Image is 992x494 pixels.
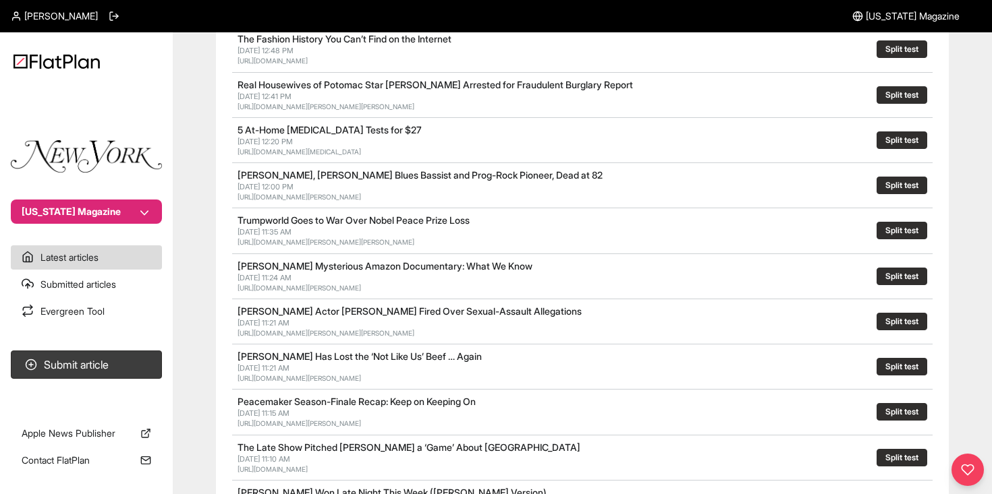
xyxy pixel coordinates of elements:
[238,238,414,246] a: [URL][DOMAIN_NAME][PERSON_NAME][PERSON_NAME]
[11,299,162,323] a: Evergreen Tool
[238,408,290,418] span: [DATE] 11:15 AM
[24,9,98,23] span: [PERSON_NAME]
[238,465,308,473] a: [URL][DOMAIN_NAME]
[238,227,292,237] span: [DATE] 11:35 AM
[238,182,294,191] span: [DATE] 12:00 PM
[238,57,308,65] a: [URL][DOMAIN_NAME]
[238,396,476,407] a: Peacemaker Season-Finale Recap: Keep on Keeping On
[238,79,633,90] a: Real Housewives of Potomac Star [PERSON_NAME] Arrested for Fraudulent Burglary Report
[238,46,294,55] span: [DATE] 12:48 PM
[877,131,927,149] button: Split test
[11,350,162,379] button: Submit article
[238,92,292,101] span: [DATE] 12:41 PM
[238,273,292,282] span: [DATE] 11:24 AM
[238,284,361,292] a: [URL][DOMAIN_NAME][PERSON_NAME]
[238,148,361,156] a: [URL][DOMAIN_NAME][MEDICAL_DATA]
[877,358,927,375] button: Split test
[238,137,293,146] span: [DATE] 12:20 PM
[11,245,162,270] a: Latest articles
[877,268,927,285] button: Split test
[877,86,927,104] button: Split test
[238,441,580,453] a: The Late Show Pitched [PERSON_NAME] a ‘Game’ About [GEOGRAPHIC_DATA]
[877,449,927,466] button: Split test
[238,305,582,317] a: [PERSON_NAME] Actor [PERSON_NAME] Fired Over Sexual-Assault Allegations
[238,329,414,337] a: [URL][DOMAIN_NAME][PERSON_NAME][PERSON_NAME]
[11,421,162,445] a: Apple News Publisher
[13,54,100,69] img: Logo
[238,318,290,328] span: [DATE] 11:21 AM
[238,350,482,362] a: [PERSON_NAME] Has Lost the ‘Not Like Us’ Beef … Again
[238,214,470,226] a: Trumpworld Goes to War Over Nobel Peace Prize Loss
[238,33,451,44] a: The Fashion History You Can’t Find on the Internet
[238,419,361,427] a: [URL][DOMAIN_NAME][PERSON_NAME]
[11,448,162,472] a: Contact FlatPlan
[238,374,361,382] a: [URL][DOMAIN_NAME][PERSON_NAME]
[877,313,927,330] button: Split test
[238,102,414,111] a: [URL][DOMAIN_NAME][PERSON_NAME][PERSON_NAME]
[877,403,927,421] button: Split test
[877,40,927,58] button: Split test
[877,222,927,239] button: Split test
[11,140,162,173] img: Publication Logo
[877,177,927,194] button: Split test
[238,124,422,135] a: 5 At-Home [MEDICAL_DATA] Tests for $27
[238,260,532,272] a: [PERSON_NAME] Mysterious Amazon Documentary: What We Know
[866,9,960,23] span: [US_STATE] Magazine
[238,454,290,464] span: [DATE] 11:10 AM
[11,272,162,297] a: Submitted articles
[238,193,361,201] a: [URL][DOMAIN_NAME][PERSON_NAME]
[238,169,603,181] a: [PERSON_NAME], [PERSON_NAME] Blues Bassist and Prog-Rock Pioneer, Dead at 82
[11,9,98,23] a: [PERSON_NAME]
[238,363,290,373] span: [DATE] 11:21 AM
[11,199,162,224] button: [US_STATE] Magazine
